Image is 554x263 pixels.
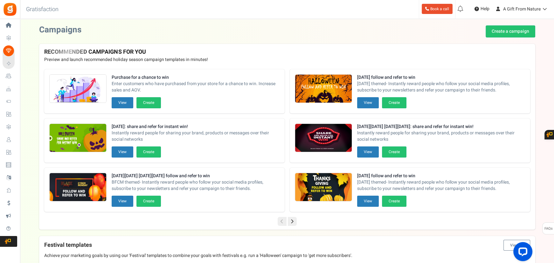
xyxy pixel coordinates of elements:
img: Recommended Campaigns [295,75,352,103]
a: Book a call [422,4,453,14]
button: Create [136,196,161,207]
button: View [357,146,379,158]
a: Help [472,4,492,14]
img: Recommended Campaigns [50,124,106,152]
button: Create [136,97,161,108]
span: Instantly reward people for sharing your brand, products or messages over their social networks [357,130,525,143]
span: A Gift From Nature [503,6,541,12]
span: [DATE] themed- Instantly reward people who follow your social media profiles, subscribe to your n... [357,179,525,192]
p: Preview and launch recommended holiday season campaign templates in minutes! [44,57,530,63]
button: View [357,97,379,108]
button: Create [382,97,406,108]
h3: Gratisfaction [19,3,66,16]
a: Create a campaign [486,25,535,37]
img: Recommended Campaigns [50,173,106,202]
button: Create [382,146,406,158]
img: Recommended Campaigns [295,124,352,152]
span: FAQs [544,223,553,235]
button: View [112,196,133,207]
span: [DATE] themed- Instantly reward people who follow your social media profiles, subscribe to your n... [357,81,525,93]
h4: RECOMMENDED CAMPAIGNS FOR YOU [44,49,530,55]
h4: Festival templates [44,240,530,251]
img: Recommended Campaigns [295,173,352,202]
strong: [DATE] follow and refer to win [357,173,525,179]
img: Recommended Campaigns [50,75,106,103]
h2: Campaigns [39,25,81,35]
strong: Purchase for a chance to win [112,74,280,81]
span: BFCM themed- Instantly reward people who follow your social media profiles, subscribe to your new... [112,179,280,192]
button: Create [382,196,406,207]
button: View all [503,240,530,251]
button: View [357,196,379,207]
strong: [DATE][DATE] [DATE][DATE]: share and refer for instant win! [357,124,525,130]
button: View [112,97,133,108]
strong: [DATE] follow and refer to win [357,74,525,81]
button: Create [136,146,161,158]
span: Instantly reward people for sharing your brand, products or messages over their social networks [112,130,280,143]
strong: [DATE][DATE] [DATE][DATE] follow and refer to win [112,173,280,179]
span: Enter customers who have purchased from your store for a chance to win. Increase sales and AOV. [112,81,280,93]
img: Gratisfaction [3,2,17,17]
span: Help [479,6,489,12]
p: Achieve your marketing goals by using our 'Festival' templates to combine your goals with festiva... [44,253,530,259]
button: View [112,146,133,158]
strong: [DATE]: share and refer for instant win! [112,124,280,130]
